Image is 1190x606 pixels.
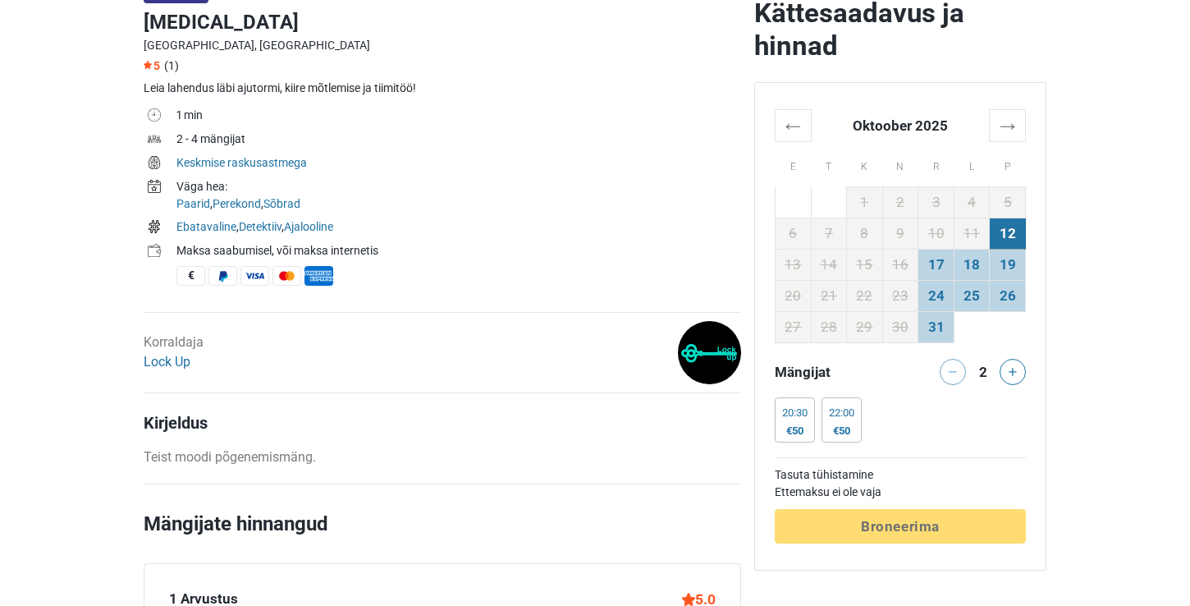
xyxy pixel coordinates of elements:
td: 26 [990,280,1026,311]
a: Keskmise raskusastmega [176,156,307,169]
td: 4 [954,186,990,218]
span: (1) [164,59,179,72]
h2: Mängijate hinnangud [144,509,741,563]
td: 11 [954,218,990,249]
td: 2 [882,186,918,218]
a: Lock Up [144,354,190,370]
td: 18 [954,249,990,280]
td: 10 [918,218,954,249]
th: N [882,141,918,186]
a: Detektiiv [239,220,281,233]
td: 14 [811,249,847,280]
div: €50 [782,425,808,438]
p: Teist moodi põgenemismäng. [144,448,741,467]
td: 7 [811,218,847,249]
div: Leia lahendus läbi ajutormi, kiire mõtlemise ja tiimitöö! [144,80,741,97]
th: R [918,141,954,186]
span: Sularaha [176,266,205,286]
th: K [847,141,883,186]
td: 1 min [176,105,741,129]
td: Tasuta tühistamine [775,466,1026,484]
img: 38af86134b65d0f1l.png [678,321,741,384]
th: T [811,141,847,186]
th: ← [776,109,812,141]
h4: Kirjeldus [144,413,741,433]
td: 24 [918,280,954,311]
span: American Express [304,266,333,286]
a: Paarid [176,197,210,210]
td: 28 [811,311,847,342]
th: Oktoober 2025 [811,109,990,141]
div: Mängijat [768,359,900,385]
span: MasterCard [272,266,301,286]
th: L [954,141,990,186]
td: , , [176,177,741,217]
td: 5 [990,186,1026,218]
td: 30 [882,311,918,342]
td: 31 [918,311,954,342]
td: 3 [918,186,954,218]
td: 17 [918,249,954,280]
div: Korraldaja [144,333,204,372]
td: 20 [776,280,812,311]
th: E [776,141,812,186]
div: 2 [973,359,993,382]
td: 19 [990,249,1026,280]
td: 2 - 4 mängijat [176,129,741,153]
a: Sõbrad [263,197,300,210]
a: Ebatavaline [176,220,236,233]
a: Ajalooline [284,220,333,233]
td: 25 [954,280,990,311]
div: 20:30 [782,406,808,420]
td: 9 [882,218,918,249]
a: Perekond [213,197,261,210]
h1: [MEDICAL_DATA] [144,7,741,37]
td: Ettemaksu ei ole vaja [775,484,1026,501]
span: PayPal [208,266,237,286]
div: 22:00 [829,406,854,420]
td: 23 [882,280,918,311]
div: Väga hea: [176,178,741,195]
td: 12 [990,218,1026,249]
td: 16 [882,249,918,280]
th: → [990,109,1026,141]
span: Visa [240,266,269,286]
td: 8 [847,218,883,249]
td: 6 [776,218,812,249]
img: Star [144,61,152,69]
td: 27 [776,311,812,342]
td: 15 [847,249,883,280]
td: 1 [847,186,883,218]
td: 13 [776,249,812,280]
td: , , [176,217,741,241]
div: Maksa saabumisel, või maksa internetis [176,242,741,259]
td: 22 [847,280,883,311]
div: €50 [829,425,854,438]
td: 29 [847,311,883,342]
span: 5 [144,59,160,72]
div: [GEOGRAPHIC_DATA], [GEOGRAPHIC_DATA] [144,37,741,54]
th: P [990,141,1026,186]
td: 21 [811,280,847,311]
